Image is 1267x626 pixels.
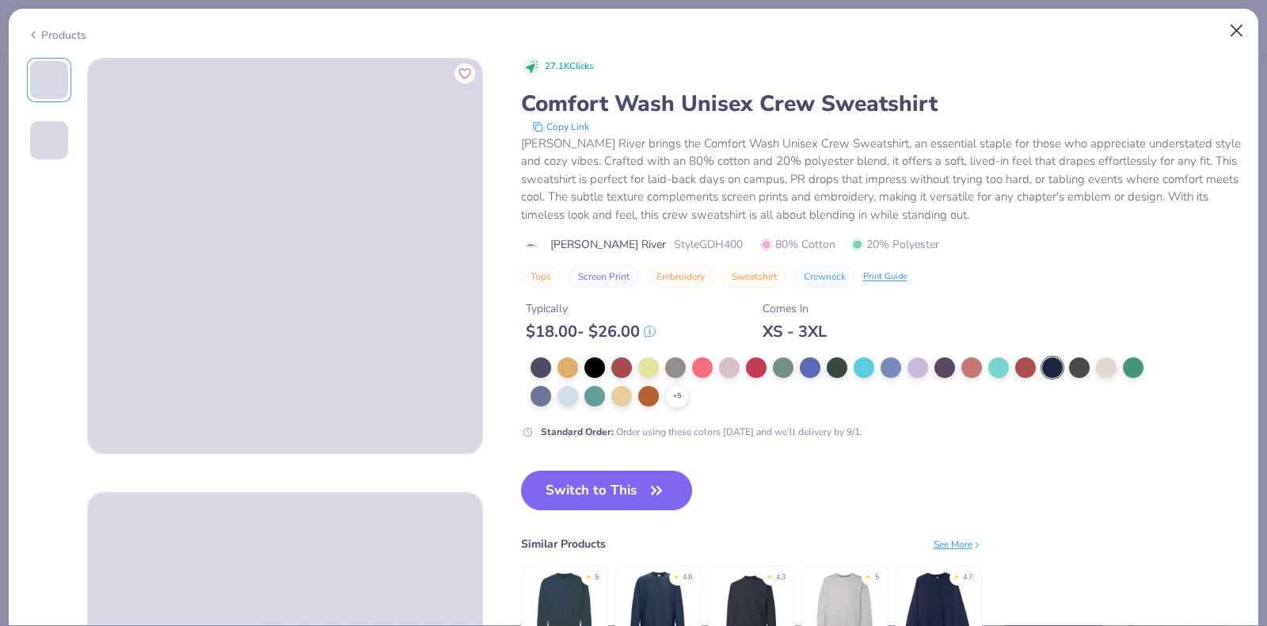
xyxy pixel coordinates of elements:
[585,572,592,578] div: ★
[722,265,786,288] button: Sweatshirt
[763,322,827,342] div: XS - 3XL
[776,572,786,583] div: 4.3
[673,391,681,402] span: + 5
[875,572,879,583] div: 5
[541,426,614,438] strong: Standard Order :
[794,265,855,288] button: Crewneck
[545,60,593,74] span: 27.1K Clicks
[550,236,666,253] span: [PERSON_NAME] River
[760,236,835,253] span: 80% Cotton
[521,536,606,552] div: Similar Products
[526,300,656,317] div: Typically
[673,572,679,578] div: ★
[527,119,594,135] button: copy to clipboard
[521,471,693,510] button: Switch to This
[934,537,982,552] div: See More
[767,572,773,578] div: ★
[851,236,939,253] span: 20% Polyester
[521,239,542,252] img: brand logo
[647,265,714,288] button: Embroidery
[863,270,907,284] div: Print Guide
[866,572,872,578] div: ★
[683,572,692,583] div: 4.8
[526,322,656,342] div: $ 18.00 - $ 26.00
[953,572,960,578] div: ★
[569,265,639,288] button: Screen Print
[455,63,475,84] button: Like
[963,572,972,583] div: 4.7
[763,300,827,317] div: Comes In
[521,135,1241,224] div: [PERSON_NAME] River brings the Comfort Wash Unisex Crew Sweatshirt, an essential staple for those...
[27,27,86,44] div: Products
[674,236,743,253] span: Style GDH400
[541,425,862,439] div: Order using these colors [DATE] and we’ll delivery by 9/1.
[595,572,599,583] div: 5
[521,89,1241,119] div: Comfort Wash Unisex Crew Sweatshirt
[1222,16,1252,46] button: Close
[521,265,561,288] button: Tops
